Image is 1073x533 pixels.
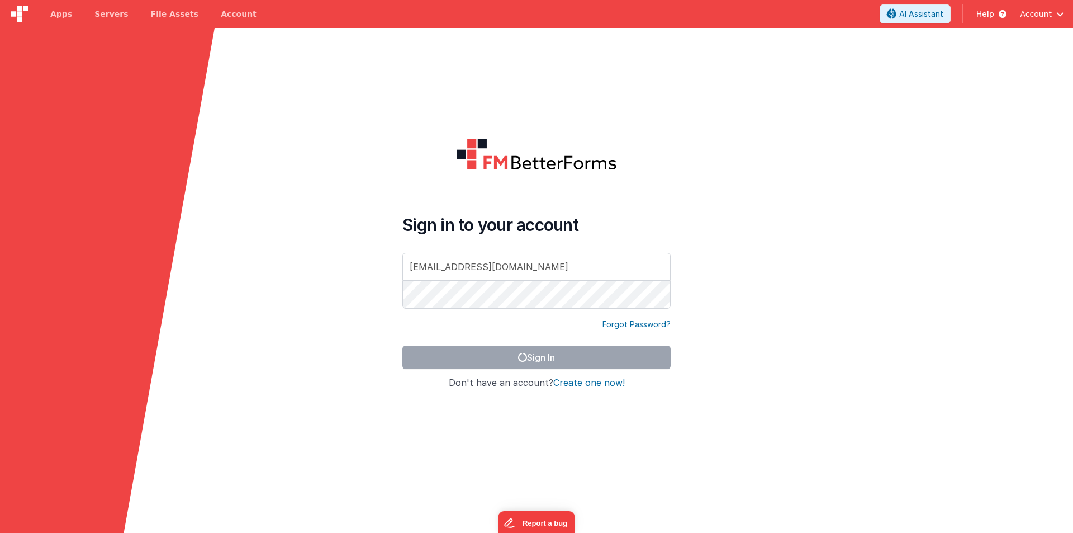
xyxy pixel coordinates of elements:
[50,8,72,20] span: Apps
[402,346,671,369] button: Sign In
[402,253,671,281] input: Email Address
[1020,8,1064,20] button: Account
[880,4,951,23] button: AI Assistant
[94,8,128,20] span: Servers
[553,378,625,388] button: Create one now!
[976,8,994,20] span: Help
[402,378,671,388] h4: Don't have an account?
[151,8,199,20] span: File Assets
[602,319,671,330] a: Forgot Password?
[899,8,943,20] span: AI Assistant
[402,215,671,235] h4: Sign in to your account
[1020,8,1052,20] span: Account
